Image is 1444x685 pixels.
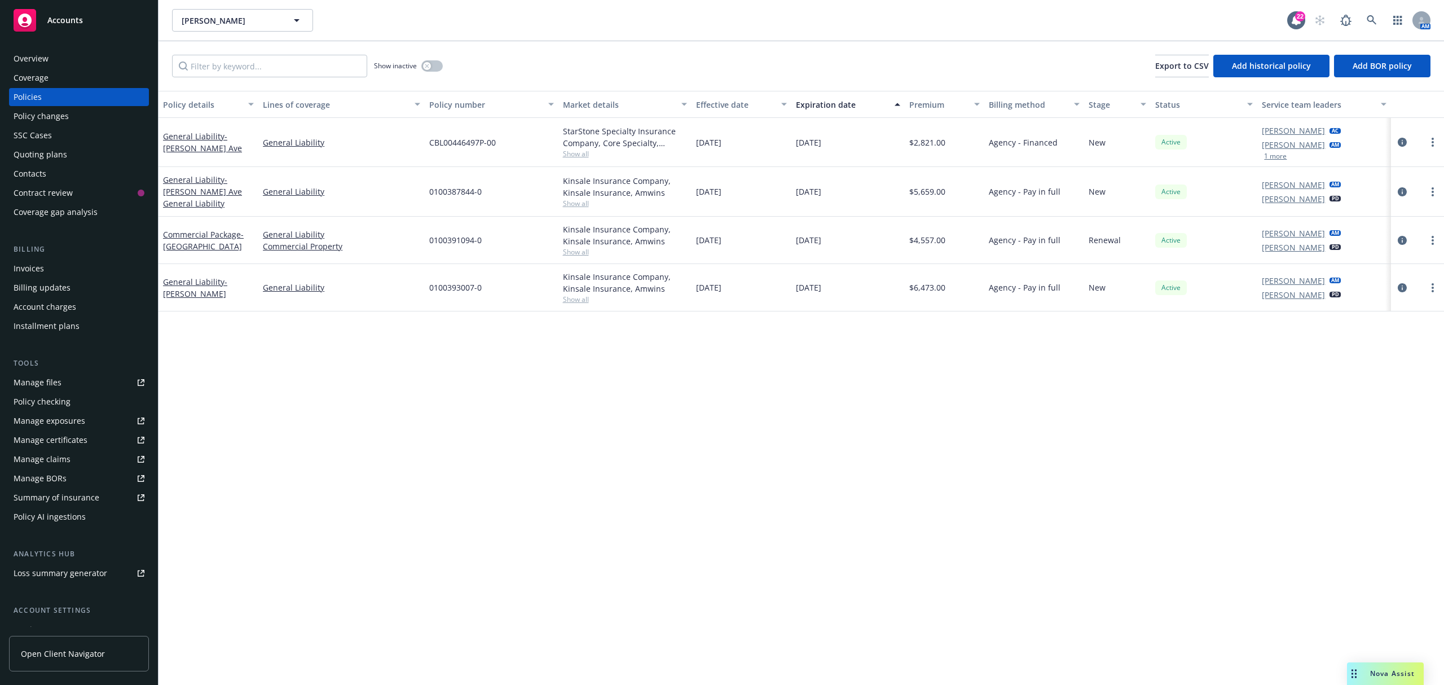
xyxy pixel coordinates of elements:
a: Service team [9,621,149,639]
span: Active [1160,283,1182,293]
span: $5,659.00 [909,186,945,197]
a: more [1426,135,1439,149]
span: 0100387844-0 [429,186,482,197]
span: [DATE] [696,234,721,246]
div: Effective date [696,99,774,111]
div: Premium [909,99,968,111]
span: Add BOR policy [1353,60,1412,71]
div: Summary of insurance [14,489,99,507]
div: Policy AI ingestions [14,508,86,526]
a: Contacts [9,165,149,183]
div: Kinsale Insurance Company, Kinsale Insurance, Amwins [563,271,687,295]
div: Coverage gap analysis [14,203,98,221]
div: StarStone Specialty Insurance Company, Core Specialty, Amwins [563,125,687,149]
a: Billing updates [9,279,149,297]
a: General Liability [263,186,420,197]
span: Show all [563,295,687,304]
span: $6,473.00 [909,282,945,293]
a: General Liability [263,229,420,240]
a: [PERSON_NAME] [1262,193,1325,205]
div: Policy changes [14,107,69,125]
button: [PERSON_NAME] [172,9,313,32]
span: Show all [563,247,687,257]
a: Manage BORs [9,469,149,488]
div: Invoices [14,260,44,278]
span: - [GEOGRAPHIC_DATA] [163,229,244,252]
button: Effective date [692,91,791,118]
span: - [PERSON_NAME] Ave General Liability [163,174,242,209]
div: Contacts [14,165,46,183]
button: Market details [558,91,692,118]
a: Summary of insurance [9,489,149,507]
button: Service team leaders [1257,91,1390,118]
span: Renewal [1089,234,1121,246]
span: Open Client Navigator [21,648,105,660]
button: Export to CSV [1155,55,1209,77]
span: Agency - Pay in full [989,186,1060,197]
button: Policy number [425,91,558,118]
a: Search [1361,9,1383,32]
span: Nova Assist [1370,669,1415,678]
div: 22 [1295,11,1305,21]
button: Stage [1084,91,1151,118]
a: circleInformation [1395,135,1409,149]
span: New [1089,282,1106,293]
button: 1 more [1264,153,1287,160]
a: Loss summary generator [9,564,149,582]
div: Kinsale Insurance Company, Kinsale Insurance, Amwins [563,223,687,247]
a: Policies [9,88,149,106]
span: Show all [563,199,687,208]
div: Manage claims [14,450,71,468]
span: [DATE] [696,186,721,197]
a: [PERSON_NAME] [1262,227,1325,239]
a: Coverage [9,69,149,87]
div: Expiration date [796,99,888,111]
a: Coverage gap analysis [9,203,149,221]
a: Invoices [9,260,149,278]
span: [DATE] [696,282,721,293]
span: Agency - Pay in full [989,234,1060,246]
a: [PERSON_NAME] [1262,179,1325,191]
a: more [1426,281,1439,295]
div: Installment plans [14,317,80,335]
a: Commercial Property [263,240,420,252]
span: Active [1160,187,1182,197]
input: Filter by keyword... [172,55,367,77]
div: Kinsale Insurance Company, Kinsale Insurance, Amwins [563,175,687,199]
div: Account charges [14,298,76,316]
div: Lines of coverage [263,99,408,111]
a: Commercial Package [163,229,244,252]
a: Account charges [9,298,149,316]
div: Policy details [163,99,241,111]
span: $4,557.00 [909,234,945,246]
a: SSC Cases [9,126,149,144]
a: Policy checking [9,393,149,411]
span: [DATE] [796,137,821,148]
span: 0100391094-0 [429,234,482,246]
span: Active [1160,235,1182,245]
a: Manage certificates [9,431,149,449]
span: [DATE] [696,137,721,148]
span: New [1089,186,1106,197]
div: Contract review [14,184,73,202]
span: CBL00446497P-00 [429,137,496,148]
div: Loss summary generator [14,564,107,582]
a: Contract review [9,184,149,202]
a: Manage files [9,374,149,392]
span: [DATE] [796,234,821,246]
span: - [PERSON_NAME] [163,276,227,299]
a: General Liability [163,131,242,153]
span: Export to CSV [1155,60,1209,71]
span: $2,821.00 [909,137,945,148]
div: Tools [9,358,149,369]
a: [PERSON_NAME] [1262,125,1325,137]
div: Service team leaders [1262,99,1373,111]
span: 0100393007-0 [429,282,482,293]
span: Agency - Pay in full [989,282,1060,293]
span: [PERSON_NAME] [182,15,279,27]
a: General Liability [263,282,420,293]
a: Quoting plans [9,146,149,164]
div: Policy checking [14,393,71,411]
a: General Liability [163,174,242,209]
div: Service team [14,621,62,639]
